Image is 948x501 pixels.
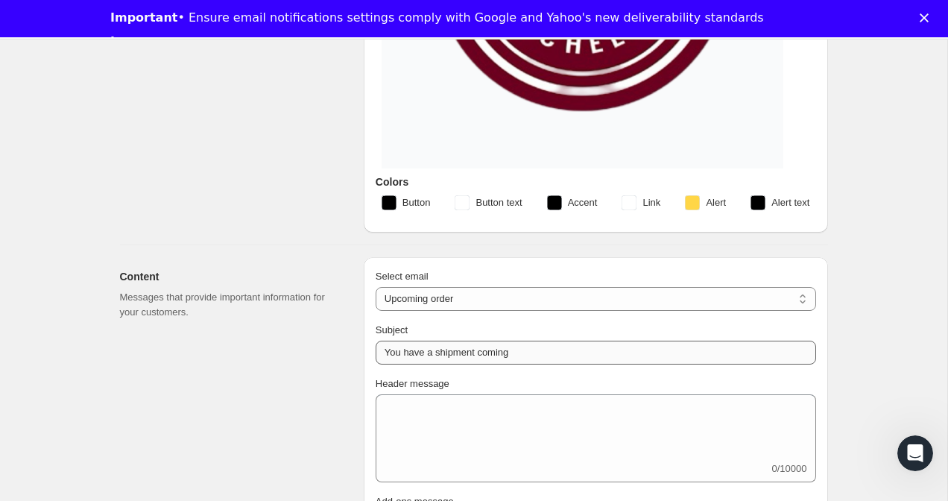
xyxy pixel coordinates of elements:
span: Select email [376,271,429,282]
button: Alert text [742,191,818,215]
button: Button [373,191,440,215]
button: Alert [676,191,735,215]
span: Subject [376,324,408,335]
iframe: Intercom live chat [897,435,933,471]
h2: Content [120,269,340,284]
span: Button [402,195,431,210]
h3: Colors [376,174,816,189]
div: • Ensure email notifications settings comply with Google and Yahoo's new deliverability standards [110,10,764,25]
span: Link [642,195,660,210]
button: Accent [538,191,607,215]
button: Button text [446,191,531,215]
span: Button text [475,195,522,210]
span: Header message [376,378,449,389]
p: Messages that provide important information for your customers. [120,290,340,320]
span: Alert text [771,195,809,210]
span: Accent [568,195,598,210]
button: Link [613,191,669,215]
div: Close [920,13,935,22]
span: Alert [706,195,726,210]
a: Learn more [110,34,187,51]
b: Important [110,10,177,25]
